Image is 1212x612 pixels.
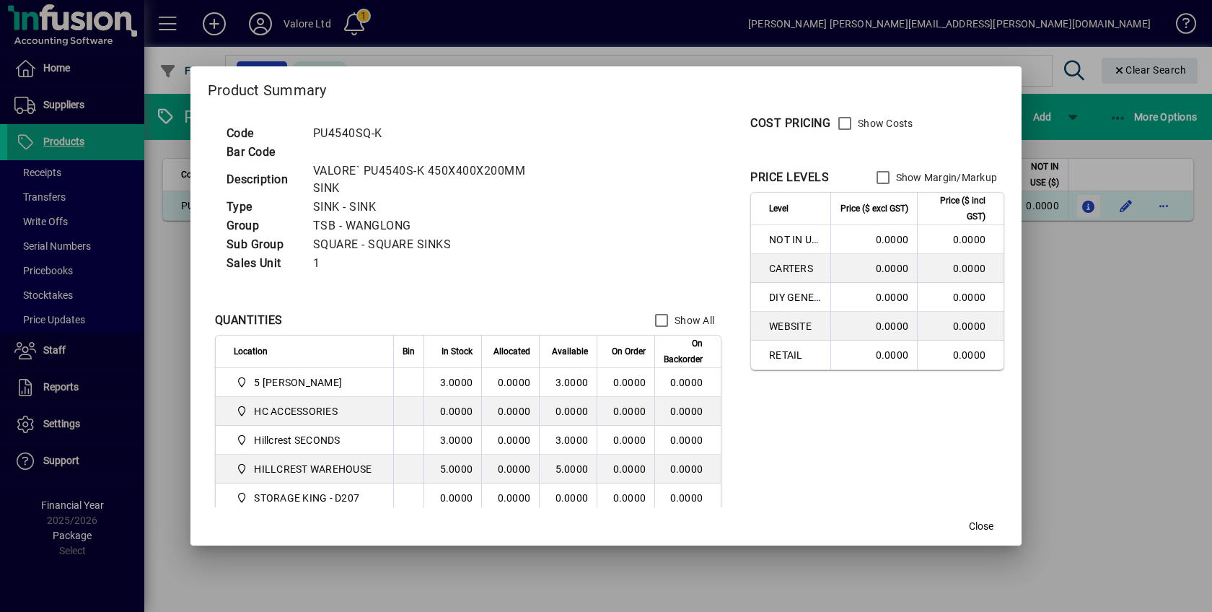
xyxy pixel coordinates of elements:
label: Show All [672,313,714,328]
span: Available [552,344,588,359]
td: 0.0000 [481,484,539,512]
span: Close [969,519,993,534]
td: SQUARE - SQUARE SINKS [306,235,568,254]
td: 0.0000 [539,484,597,512]
span: HC ACCESSORIES [254,404,338,419]
td: Code [219,124,306,143]
td: 0.0000 [654,426,721,455]
span: On Backorder [664,336,703,367]
span: Allocated [493,344,530,359]
td: 5.0000 [539,455,597,484]
td: 0.0000 [917,225,1004,254]
span: 5 [PERSON_NAME] [254,375,342,390]
span: Hillcrest SECONDS [254,433,340,447]
span: STORAGE KING - D207 [234,489,377,507]
td: 0.0000 [423,484,481,512]
span: HILLCREST WAREHOUSE [254,462,372,476]
td: 0.0000 [917,283,1004,312]
span: CARTERS [769,261,822,276]
span: 0.0000 [613,377,646,388]
td: PU4540SQ-K [306,124,568,143]
span: RETAIL [769,348,822,362]
span: 0.0000 [613,492,646,504]
td: 1 [306,254,568,273]
div: COST PRICING [750,115,830,132]
span: Location [234,344,268,359]
td: 0.0000 [830,341,917,370]
td: 0.0000 [481,368,539,397]
td: 0.0000 [481,397,539,426]
span: Level [769,201,789,217]
div: PRICE LEVELS [750,169,829,186]
span: Bin [403,344,415,359]
span: DIY GENERAL [769,290,822,305]
td: Group [219,217,306,235]
td: 0.0000 [830,312,917,341]
td: 0.0000 [654,455,721,484]
td: 0.0000 [654,397,721,426]
td: 3.0000 [539,368,597,397]
span: NOT IN USE [769,232,822,247]
span: HC ACCESSORIES [234,403,377,420]
td: TSB - WANGLONG [306,217,568,235]
span: STORAGE KING - D207 [254,491,359,505]
button: Close [958,514,1004,540]
span: 0.0000 [613,463,646,475]
td: 0.0000 [481,426,539,455]
span: Hillcrest SECONDS [234,432,377,449]
td: 3.0000 [539,426,597,455]
td: 0.0000 [830,283,917,312]
td: 0.0000 [917,312,1004,341]
label: Show Costs [855,116,913,131]
span: 0.0000 [613,406,646,417]
span: 0.0000 [613,434,646,446]
td: 0.0000 [423,397,481,426]
span: HILLCREST WAREHOUSE [234,460,377,478]
td: Description [219,162,306,198]
label: Show Margin/Markup [893,170,998,185]
td: 5.0000 [423,455,481,484]
span: WEBSITE [769,319,822,333]
span: Price ($ incl GST) [926,193,985,224]
span: Price ($ excl GST) [840,201,908,217]
td: 0.0000 [830,254,917,283]
td: 0.0000 [654,368,721,397]
td: 0.0000 [481,455,539,484]
td: 3.0000 [423,368,481,397]
span: In Stock [442,344,473,359]
td: Sub Group [219,235,306,254]
div: QUANTITIES [215,312,283,329]
td: Bar Code [219,143,306,162]
h2: Product Summary [190,66,1022,108]
td: Sales Unit [219,254,306,273]
span: 5 Colombo Hamilton [234,374,377,391]
td: SINK - SINK [306,198,568,217]
td: VALORE` PU4540S-K 450X400X200MM SINK [306,162,568,198]
span: On Order [612,344,646,359]
td: 0.0000 [539,397,597,426]
td: Type [219,198,306,217]
td: 0.0000 [917,341,1004,370]
td: 3.0000 [423,426,481,455]
td: 0.0000 [830,225,917,254]
td: 0.0000 [654,484,721,512]
td: 0.0000 [917,254,1004,283]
